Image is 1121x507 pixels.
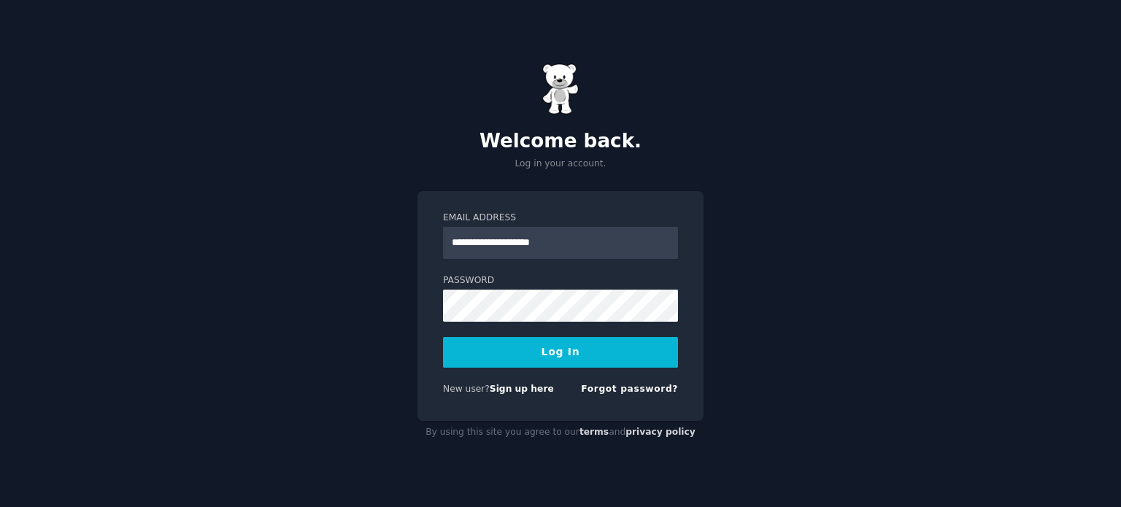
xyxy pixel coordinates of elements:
button: Log In [443,337,678,368]
a: privacy policy [625,427,696,437]
a: Forgot password? [581,384,678,394]
p: Log in your account. [417,158,704,171]
a: Sign up here [490,384,554,394]
img: Gummy Bear [542,63,579,115]
a: terms [579,427,609,437]
span: New user? [443,384,490,394]
label: Password [443,274,678,287]
h2: Welcome back. [417,130,704,153]
label: Email Address [443,212,678,225]
div: By using this site you agree to our and [417,421,704,444]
